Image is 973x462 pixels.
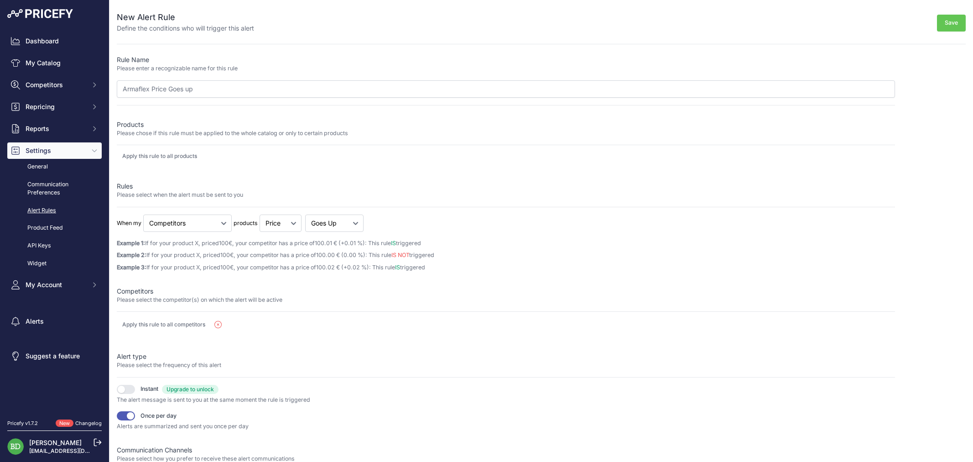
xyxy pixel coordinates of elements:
span: 100.01 € (+0.01 %) [315,240,365,247]
span: 100 [219,240,229,247]
span: 100 [220,264,230,271]
p: If for your product X, priced €, your competitor has a price of : This rule triggered [117,263,895,272]
a: Alerts [7,313,102,330]
p: Define the conditions who will trigger this alert [117,24,254,33]
h2: New Alert Rule [117,11,254,24]
button: Reports [7,121,102,137]
span: Once per day [140,412,177,420]
p: Please select the frequency of this alert [117,361,895,370]
strong: Example 2: [117,252,146,258]
p: Please select the competitor(s) on which the alert will be active [117,296,895,304]
strong: Example 1: [117,240,145,247]
p: Apply this rule to all competitors [122,321,205,328]
strong: Example 3: [117,264,146,271]
img: Pricefy Logo [7,9,73,18]
span: 100.02 € (+0.02 %) [316,264,369,271]
p: Communication Channels [117,446,895,455]
a: [EMAIL_ADDRESS][DOMAIN_NAME] [29,447,125,454]
a: Dashboard [7,33,102,49]
a: Changelog [75,420,102,426]
span: IS [391,240,396,247]
a: My Catalog [7,55,102,71]
button: Settings [7,142,102,159]
p: Rule Name [117,55,895,64]
a: Product Feed [7,220,102,236]
p: Please chose if this rule must be applied to the whole catalog or only to certain products [117,129,895,138]
span: Settings [26,146,85,155]
p: The alert message is sent to you at the same moment the rule is triggered [117,396,895,404]
p: Alert type [117,352,895,361]
p: products [234,219,258,228]
p: Apply this rule to all products [122,152,197,160]
button: My Account [7,277,102,293]
a: [PERSON_NAME] [29,439,82,446]
span: Reports [26,124,85,133]
button: Competitors [7,77,102,93]
span: Instant [140,385,158,394]
span: Upgrade to unlock [162,385,219,394]
p: Competitors [117,287,895,296]
a: Widget [7,256,102,272]
button: Save [937,15,966,31]
p: Please select when the alert must be sent to you [117,191,895,199]
p: When my [117,219,141,228]
span: My Account [26,280,85,289]
span: 100.00 € (0.00 %) [316,252,365,258]
span: IS [395,264,400,271]
a: Suggest a feature [7,348,102,364]
span: New [56,420,73,427]
a: General [7,159,102,175]
nav: Sidebar [7,33,102,409]
p: Products [117,120,895,129]
p: If for your product X, priced €, your competitor has a price of : This rule triggered [117,251,895,260]
a: API Keys [7,238,102,254]
p: Rules [117,182,895,191]
div: Pricefy v1.7.2 [7,420,38,427]
p: Please enter a recognizable name for this rule [117,64,895,73]
a: Communication Preferences [7,177,102,201]
span: 100 [220,252,230,258]
a: Alert Rules [7,203,102,219]
span: IS NOT [391,252,409,258]
span: Competitors [26,80,85,89]
p: If for your product X, priced €, your competitor has a price of : This rule triggered [117,239,895,248]
span: Repricing [26,102,85,111]
button: Repricing [7,99,102,115]
p: Alerts are summarized and sent you once per day [117,422,895,431]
